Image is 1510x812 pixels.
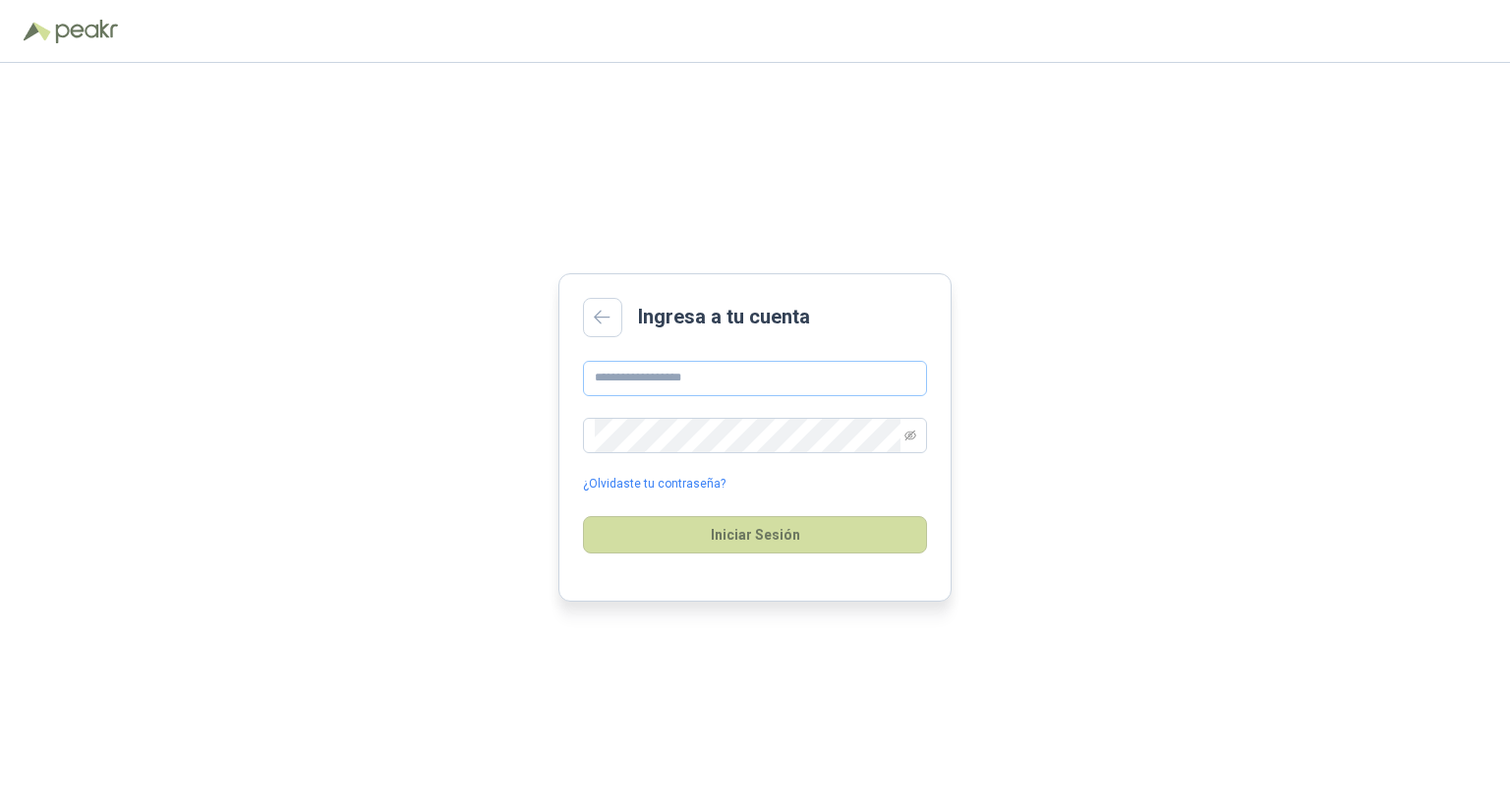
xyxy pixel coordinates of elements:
a: ¿Olvidaste tu contraseña? [583,475,726,493]
span: eye-invisible [904,430,916,441]
img: Logo [24,22,51,41]
h2: Ingresa a tu cuenta [638,302,810,332]
img: Peakr [55,20,118,43]
button: Iniciar Sesión [583,516,927,553]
